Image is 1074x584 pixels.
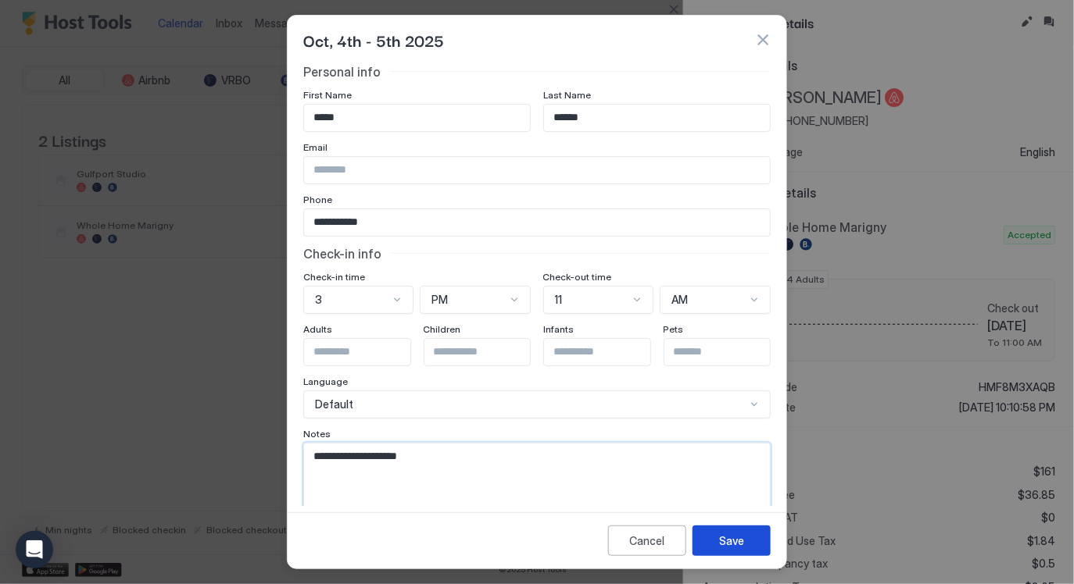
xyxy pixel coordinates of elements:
span: Last Name [543,89,591,101]
span: Infants [543,323,574,335]
span: First Name [303,89,352,101]
input: Input Field [544,105,770,131]
button: Cancel [608,525,686,556]
span: PM [431,293,448,307]
span: Oct, 4th - 5th 2025 [303,28,444,52]
div: Open Intercom Messenger [16,531,53,568]
input: Input Field [304,105,530,131]
span: Children [424,323,461,335]
button: Save [693,525,771,556]
span: 11 [555,293,563,307]
input: Input Field [664,339,793,365]
span: Check-out time [543,271,612,283]
span: Pets [664,323,684,335]
span: Notes [303,428,331,440]
input: Input Field [304,157,770,183]
input: Input Field [304,209,770,236]
span: Default [315,397,353,411]
span: Personal info [303,64,381,80]
input: Input Field [304,339,432,365]
input: Input Field [424,339,553,365]
span: Email [303,141,328,153]
span: AM [671,293,688,307]
textarea: Input Field [304,443,770,520]
span: 3 [315,293,322,307]
span: Adults [303,323,332,335]
div: Save [719,532,744,549]
input: Input Field [544,339,672,365]
div: Cancel [630,532,665,549]
span: Check-in info [303,246,381,262]
span: Check-in time [303,271,365,283]
span: Phone [303,194,332,205]
span: Language [303,376,348,387]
